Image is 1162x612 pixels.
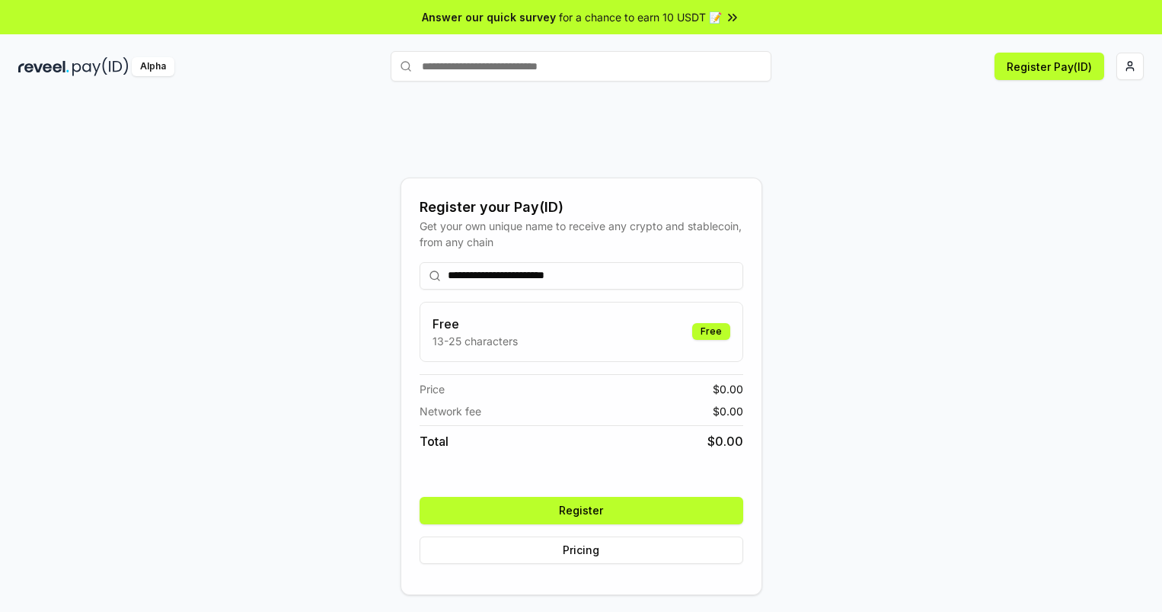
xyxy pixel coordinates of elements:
[707,432,743,450] span: $ 0.00
[994,53,1104,80] button: Register Pay(ID)
[132,57,174,76] div: Alpha
[433,315,518,333] h3: Free
[692,323,730,340] div: Free
[559,9,722,25] span: for a chance to earn 10 USDT 📝
[420,497,743,524] button: Register
[420,218,743,250] div: Get your own unique name to receive any crypto and stablecoin, from any chain
[713,381,743,397] span: $ 0.00
[420,381,445,397] span: Price
[420,537,743,564] button: Pricing
[18,57,69,76] img: reveel_dark
[420,197,743,218] div: Register your Pay(ID)
[420,432,449,450] span: Total
[420,403,481,419] span: Network fee
[422,9,556,25] span: Answer our quick survey
[433,333,518,349] p: 13-25 characters
[72,57,129,76] img: pay_id
[713,403,743,419] span: $ 0.00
